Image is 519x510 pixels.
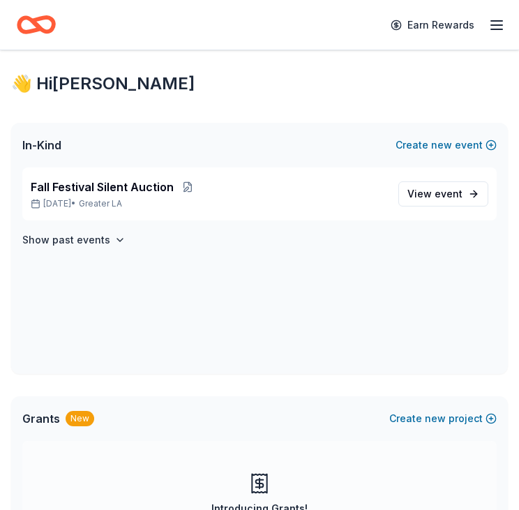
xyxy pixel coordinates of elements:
[66,411,94,426] div: New
[31,198,387,209] p: [DATE] •
[382,13,483,38] a: Earn Rewards
[431,137,452,153] span: new
[407,186,462,202] span: View
[22,232,110,248] h4: Show past events
[435,188,462,200] span: event
[389,410,497,427] button: Createnewproject
[31,179,174,195] span: Fall Festival Silent Auction
[425,410,446,427] span: new
[17,8,56,41] a: Home
[11,73,508,95] div: 👋 Hi [PERSON_NAME]
[398,181,488,207] a: View event
[22,232,126,248] button: Show past events
[396,137,497,153] button: Createnewevent
[79,198,122,209] span: Greater LA
[22,137,61,153] span: In-Kind
[22,410,60,427] span: Grants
